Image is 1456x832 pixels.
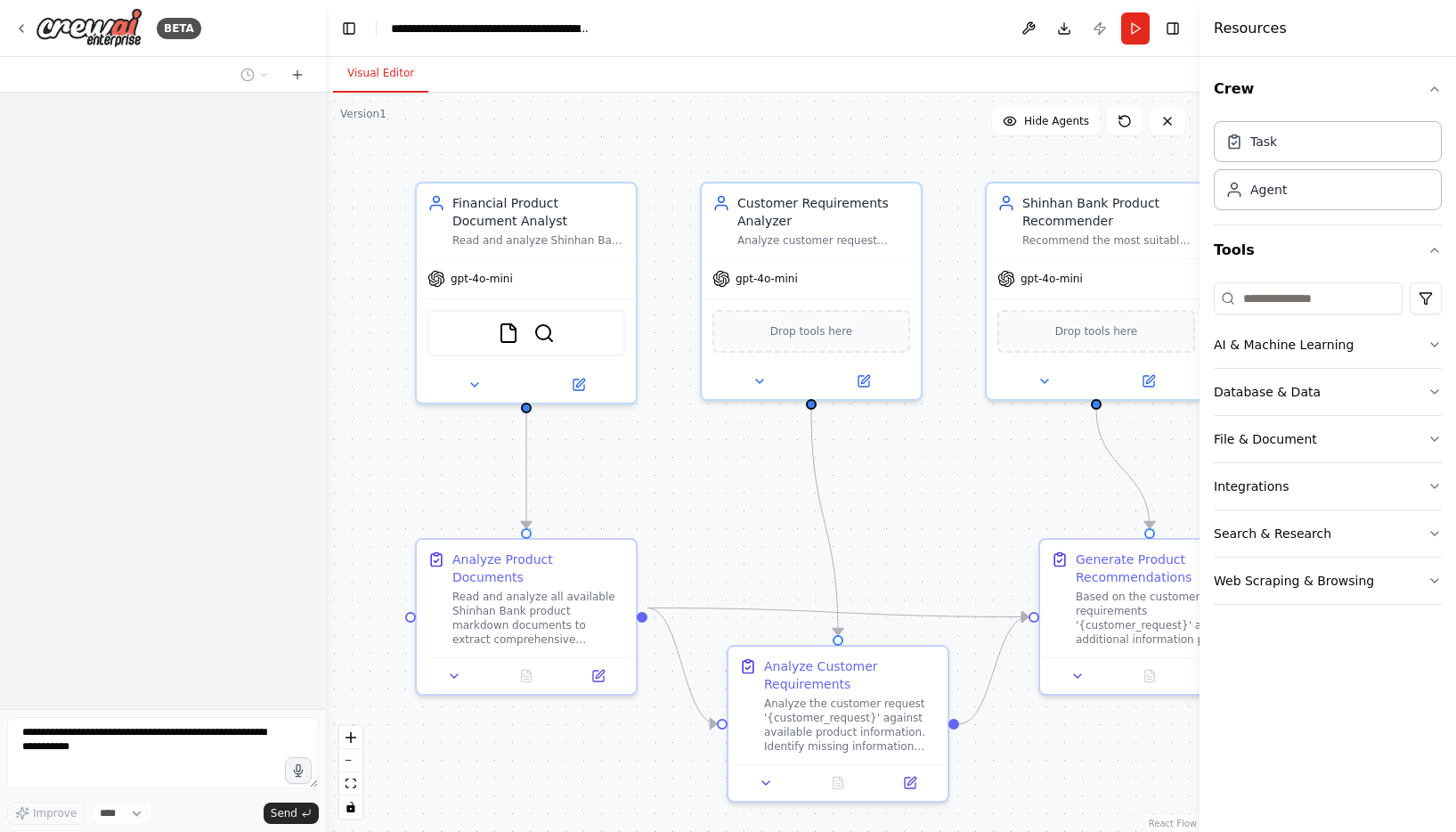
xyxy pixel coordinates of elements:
span: gpt-4o-mini [1021,272,1083,286]
div: Recommend the most suitable Shinhan Bank {product_type} products based on customer requirements '... [1022,233,1195,248]
div: Analyze customer request '{customer_request}' and identify what additional information is needed ... [737,233,910,248]
div: BETA [157,18,201,39]
span: gpt-4o-mini [736,272,798,286]
button: zoom out [339,749,362,772]
span: Improve [33,806,77,820]
div: Analyze Customer Requirements [764,657,937,693]
button: Open in side panel [813,371,914,392]
button: Hide left sidebar [337,16,362,41]
div: Version 1 [340,107,386,121]
button: Tools [1214,225,1442,275]
button: Open in side panel [1098,371,1199,392]
g: Edge from 83bb6668-8b03-4425-8bbe-bcc9475aa42e to cb35ea5f-9326-4582-9927-235554f0d156 [1087,410,1159,528]
g: Edge from ccdfaa86-8f3a-4b53-9a10-9ea5ef5e98c8 to e7ba7899-2dd0-4c07-81ee-ba37007cc1d4 [802,410,847,635]
nav: breadcrumb [391,20,591,37]
button: Improve [7,802,85,825]
button: AI & Machine Learning [1214,322,1442,368]
div: Financial Product Document Analyst [452,194,625,230]
button: Search & Research [1214,510,1442,557]
div: Analyze Product DocumentsRead and analyze all available Shinhan Bank product markdown documents t... [415,538,638,696]
g: Edge from e7ba7899-2dd0-4c07-81ee-ba37007cc1d4 to cb35ea5f-9326-4582-9927-235554f0d156 [959,608,1029,733]
button: Open in side panel [567,665,629,687]
span: Drop tools here [1055,322,1138,340]
span: Send [271,806,297,820]
button: Open in side panel [528,374,629,396]
div: Financial Product Document AnalystRead and analyze Shinhan Bank product markdown documents to und... [415,182,638,404]
div: Crew [1214,114,1442,224]
span: Drop tools here [770,322,853,340]
button: Web Scraping & Browsing [1214,558,1442,604]
div: Read and analyze all available Shinhan Bank product markdown documents to extract comprehensive i... [452,590,625,647]
button: No output available [489,665,565,687]
button: zoom in [339,726,362,749]
div: React Flow controls [339,726,362,819]
button: File & Document [1214,416,1442,462]
a: React Flow attribution [1149,819,1197,828]
div: Analyze the customer request '{customer_request}' against available product information. Identify... [764,697,937,754]
button: Open in side panel [1191,665,1252,687]
div: Generate Product RecommendationsBased on the customer's requirements '{customer_request}' and any... [1038,538,1261,696]
g: Edge from fd9e6f1e-af40-4d09-8947-3573908157cc to cb35ea5f-9326-4582-9927-235554f0d156 [647,600,1029,626]
div: Task [1250,133,1277,151]
img: QdrantVectorSearchTool [533,322,555,344]
button: toggle interactivity [339,795,362,819]
button: Visual Editor [333,55,428,93]
button: No output available [801,772,876,794]
img: Logo [36,8,142,48]
button: Hide Agents [992,107,1100,135]
div: Generate Product Recommendations [1076,551,1249,586]
button: Crew [1214,64,1442,114]
button: No output available [1112,665,1188,687]
button: Hide right sidebar [1160,16,1185,41]
h4: Resources [1214,18,1287,39]
div: Analyze Customer RequirementsAnalyze the customer request '{customer_request}' against available ... [727,645,949,803]
button: Click to speak your automation idea [285,757,312,784]
button: Integrations [1214,463,1442,510]
div: Analyze Product Documents [452,551,625,586]
div: Shinhan Bank Product RecommenderRecommend the most suitable Shinhan Bank {product_type} products ... [985,182,1208,401]
button: Database & Data [1214,369,1442,415]
div: Tools [1214,275,1442,619]
button: fit view [339,772,362,795]
button: Start a new chat [283,64,312,86]
button: Open in side panel [879,772,940,794]
g: Edge from fd9e6f1e-af40-4d09-8947-3573908157cc to e7ba7899-2dd0-4c07-81ee-ba37007cc1d4 [647,600,717,733]
div: Read and analyze Shinhan Bank product markdown documents to understand loan and credit product sp... [452,233,625,248]
button: Send [264,803,319,824]
span: Hide Agents [1024,114,1089,128]
div: Shinhan Bank Product Recommender [1022,194,1195,230]
div: Agent [1250,181,1287,199]
button: Switch to previous chat [233,64,276,86]
img: FileReadTool [498,322,519,344]
div: Based on the customer's requirements '{customer_request}' and any additional information provided... [1076,590,1249,647]
g: Edge from bbeb1ba2-9ddc-4cb4-aad0-b440f7379338 to fd9e6f1e-af40-4d09-8947-3573908157cc [517,413,535,528]
div: Customer Requirements Analyzer [737,194,910,230]
div: Customer Requirements AnalyzerAnalyze customer request '{customer_request}' and identify what add... [700,182,923,401]
span: gpt-4o-mini [451,272,513,286]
